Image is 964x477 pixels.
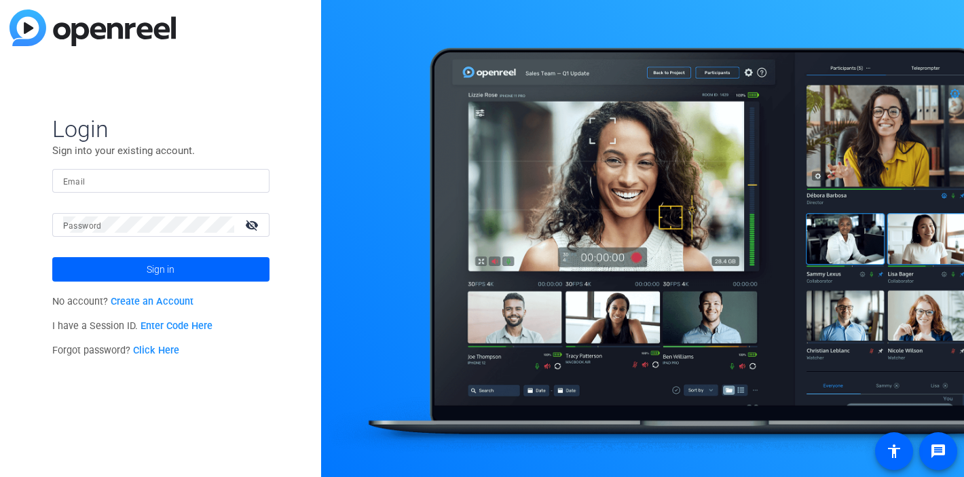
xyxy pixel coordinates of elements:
span: Login [52,115,270,143]
mat-icon: accessibility [886,443,902,459]
a: Create an Account [111,296,193,307]
p: Sign into your existing account. [52,143,270,158]
button: Sign in [52,257,270,282]
a: Enter Code Here [141,320,212,332]
mat-label: Email [63,177,86,187]
span: Sign in [147,252,174,286]
mat-label: Password [63,221,102,231]
span: Forgot password? [52,345,180,356]
mat-icon: visibility_off [237,215,270,235]
span: No account? [52,296,194,307]
img: blue-gradient.svg [10,9,176,46]
mat-icon: message [930,443,946,459]
span: I have a Session ID. [52,320,213,332]
input: Enter Email Address [63,172,259,189]
a: Click Here [133,345,179,356]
